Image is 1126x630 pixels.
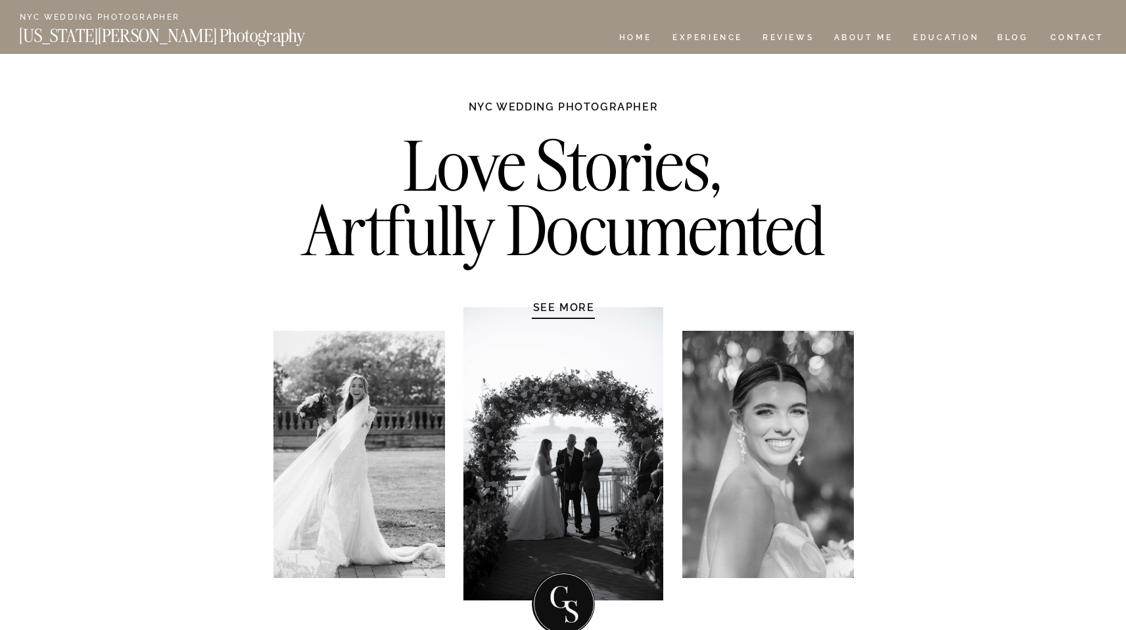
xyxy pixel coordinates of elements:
a: SEE MORE [502,301,626,314]
h2: Love Stories, Artfully Documented [288,133,839,272]
a: NYC Wedding Photographer [20,13,218,23]
a: [US_STATE][PERSON_NAME] Photography [19,27,349,38]
a: CONTACT [1050,30,1104,45]
a: ABOUT ME [833,34,893,45]
a: REVIEWS [762,34,812,45]
a: EDUCATION [912,34,981,45]
a: HOME [617,34,654,45]
a: Experience [672,34,741,45]
h1: NYC WEDDING PHOTOGRAPHER [440,100,687,126]
a: BLOG [997,34,1029,45]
